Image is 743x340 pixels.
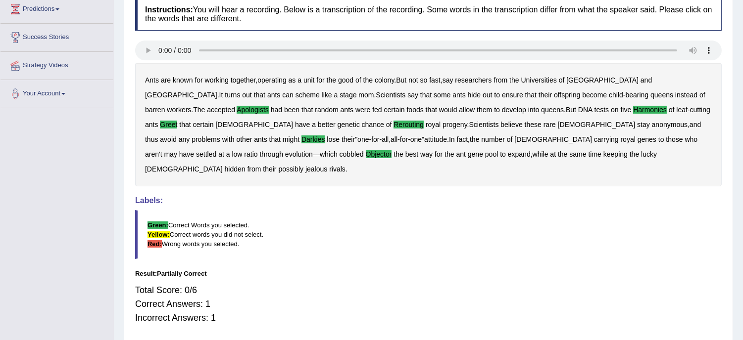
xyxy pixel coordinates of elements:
[456,150,465,158] b: ant
[637,121,650,128] b: stay
[539,91,552,99] b: their
[340,150,364,158] b: cobbled
[318,121,336,128] b: better
[594,135,619,143] b: carrying
[658,135,664,143] b: to
[594,106,609,114] b: tests
[675,91,697,99] b: instead
[160,121,177,128] b: greet
[371,135,379,143] b: for
[135,63,722,186] div: , . , . . - . . - . , " - - , - - " . , — , .
[193,106,205,114] b: The
[135,278,722,330] div: Total Score: 0/6 Correct Answers: 1 Incorrect Answers: 1
[329,165,346,173] b: rivals
[507,135,513,143] b: of
[315,106,338,114] b: random
[342,135,355,143] b: their
[320,150,338,158] b: which
[269,135,281,143] b: that
[468,91,481,99] b: hide
[254,91,265,99] b: that
[303,76,315,84] b: unit
[375,76,394,84] b: colony
[237,106,269,114] b: apologists
[500,121,522,128] b: believe
[148,231,170,238] b: Yellow:
[376,91,405,99] b: Scientists
[295,121,310,128] b: have
[384,106,405,114] b: certain
[558,150,567,158] b: the
[244,150,257,158] b: ratio
[160,135,176,143] b: avoid
[424,135,447,143] b: attitude
[145,121,158,128] b: ants
[408,76,418,84] b: not
[690,121,701,128] b: and
[145,5,193,14] b: Instructions:
[322,91,332,99] b: like
[630,150,639,158] b: the
[355,76,361,84] b: of
[554,91,580,99] b: offspring
[410,135,422,143] b: one
[494,106,500,114] b: to
[282,91,294,99] b: can
[179,150,194,158] b: have
[289,76,296,84] b: as
[559,76,565,84] b: of
[135,196,722,205] h4: Labels:
[650,91,673,99] b: queens
[633,106,667,114] b: harmonies
[500,150,506,158] b: to
[296,91,320,99] b: scheme
[455,76,492,84] b: researchers
[242,91,251,99] b: out
[283,135,299,143] b: might
[470,135,479,143] b: the
[0,24,113,48] a: Success Stories
[148,240,162,248] b: Red:
[407,106,424,114] b: foods
[494,91,500,99] b: to
[485,150,498,158] b: pool
[566,106,576,114] b: But
[676,106,688,114] b: leaf
[541,106,564,114] b: queens
[452,91,465,99] b: ants
[666,135,683,143] b: those
[443,76,453,84] b: say
[164,150,177,158] b: may
[638,135,656,143] b: genes
[145,106,165,114] b: barren
[207,106,235,114] b: accepted
[525,121,542,128] b: these
[193,121,214,128] b: certain
[236,135,252,143] b: other
[457,135,468,143] b: fact
[521,76,556,84] b: Universities
[305,165,327,173] b: jealous
[621,106,632,114] b: five
[445,150,454,158] b: the
[363,76,373,84] b: the
[218,150,224,158] b: at
[179,135,190,143] b: any
[225,165,246,173] b: hidden
[603,150,628,158] b: keeping
[477,106,492,114] b: them
[173,76,193,84] b: known
[449,135,455,143] b: In
[502,91,523,99] b: ensure
[135,269,722,278] div: Result:
[226,150,230,158] b: a
[297,76,301,84] b: a
[508,150,531,158] b: expand
[443,121,467,128] b: progeny
[426,106,437,114] b: that
[334,91,338,99] b: a
[582,91,607,99] b: become
[525,91,537,99] b: that
[362,121,384,128] b: chance
[400,135,408,143] b: for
